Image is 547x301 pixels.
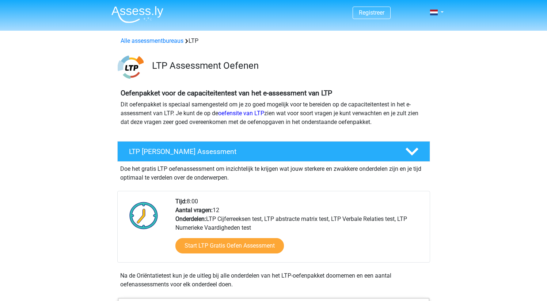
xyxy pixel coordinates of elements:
div: LTP [118,37,430,45]
h3: LTP Assessment Oefenen [152,60,424,71]
div: Na de Oriëntatietest kun je de uitleg bij alle onderdelen van het LTP-oefenpakket doornemen en ee... [117,271,430,289]
b: Tijd: [175,198,187,205]
b: Aantal vragen: [175,207,213,214]
img: Assessly [111,6,163,23]
div: Doe het gratis LTP oefenassessment om inzichtelijk te krijgen wat jouw sterkere en zwakkere onder... [117,162,430,182]
a: oefensite van LTP [218,110,264,117]
div: 8:00 12 LTP Cijferreeksen test, LTP abstracte matrix test, LTP Verbale Relaties test, LTP Numerie... [170,197,429,262]
img: ltp.png [118,54,144,80]
h4: LTP [PERSON_NAME] Assessment [129,147,394,156]
img: Klok [125,197,162,234]
a: LTP [PERSON_NAME] Assessment [114,141,433,162]
p: Dit oefenpakket is speciaal samengesteld om je zo goed mogelijk voor te bereiden op de capaciteit... [121,100,427,127]
a: Alle assessmentbureaus [121,37,183,44]
b: Onderdelen: [175,215,206,222]
a: Registreer [359,9,384,16]
a: Start LTP Gratis Oefen Assessment [175,238,284,253]
b: Oefenpakket voor de capaciteitentest van het e-assessment van LTP [121,89,332,97]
